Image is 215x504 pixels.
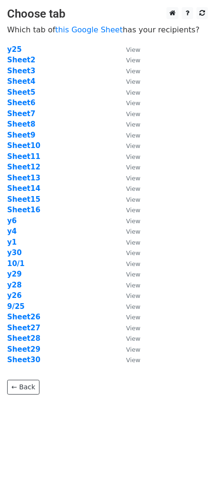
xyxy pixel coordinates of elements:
small: View [126,57,140,64]
a: View [117,67,140,75]
small: View [126,207,140,214]
a: View [117,324,140,332]
small: View [126,271,140,278]
small: View [126,249,140,257]
a: y26 [7,291,22,300]
a: this Google Sheet [55,25,123,34]
a: View [117,217,140,225]
a: View [117,56,140,64]
strong: Sheet7 [7,109,35,118]
a: View [117,356,140,364]
strong: Sheet29 [7,345,40,354]
a: y25 [7,45,22,54]
a: Sheet6 [7,99,35,107]
strong: Sheet10 [7,141,40,150]
a: 9/25 [7,302,25,311]
a: View [117,99,140,107]
a: Sheet12 [7,163,40,171]
small: View [126,89,140,96]
a: View [117,227,140,236]
a: Sheet9 [7,131,35,139]
a: View [117,302,140,311]
small: View [126,260,140,267]
strong: Sheet2 [7,56,35,64]
a: View [117,141,140,150]
a: View [117,45,140,54]
small: View [126,142,140,149]
a: Sheet5 [7,88,35,97]
strong: y29 [7,270,22,278]
a: View [117,345,140,354]
a: ← Back [7,380,39,395]
a: y28 [7,281,22,289]
a: View [117,281,140,289]
small: View [126,110,140,118]
small: View [126,153,140,160]
a: View [117,120,140,128]
a: y1 [7,238,17,247]
small: View [126,282,140,289]
small: View [126,175,140,182]
a: View [117,291,140,300]
a: Sheet28 [7,334,40,343]
small: View [126,78,140,85]
a: View [117,206,140,214]
a: Sheet27 [7,324,40,332]
h3: Choose tab [7,7,208,21]
small: View [126,217,140,225]
small: View [126,132,140,139]
small: View [126,325,140,332]
a: Sheet3 [7,67,35,75]
a: Sheet8 [7,120,35,128]
a: Sheet13 [7,174,40,182]
small: View [126,314,140,321]
a: View [117,238,140,247]
a: View [117,77,140,86]
small: View [126,99,140,107]
a: Sheet4 [7,77,35,86]
a: Sheet11 [7,152,40,161]
small: View [126,228,140,235]
small: View [126,46,140,53]
a: Sheet14 [7,184,40,193]
a: View [117,131,140,139]
a: y30 [7,248,22,257]
a: View [117,109,140,118]
small: View [126,292,140,299]
a: Sheet30 [7,356,40,364]
strong: Sheet26 [7,313,40,321]
small: View [126,164,140,171]
p: Which tab of has your recipients? [7,25,208,35]
a: View [117,313,140,321]
a: View [117,270,140,278]
a: View [117,152,140,161]
a: View [117,88,140,97]
a: View [117,259,140,268]
small: View [126,121,140,128]
strong: Sheet16 [7,206,40,214]
small: View [126,303,140,310]
a: y4 [7,227,17,236]
a: View [117,248,140,257]
small: View [126,239,140,246]
a: View [117,334,140,343]
a: 10/1 [7,259,25,268]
